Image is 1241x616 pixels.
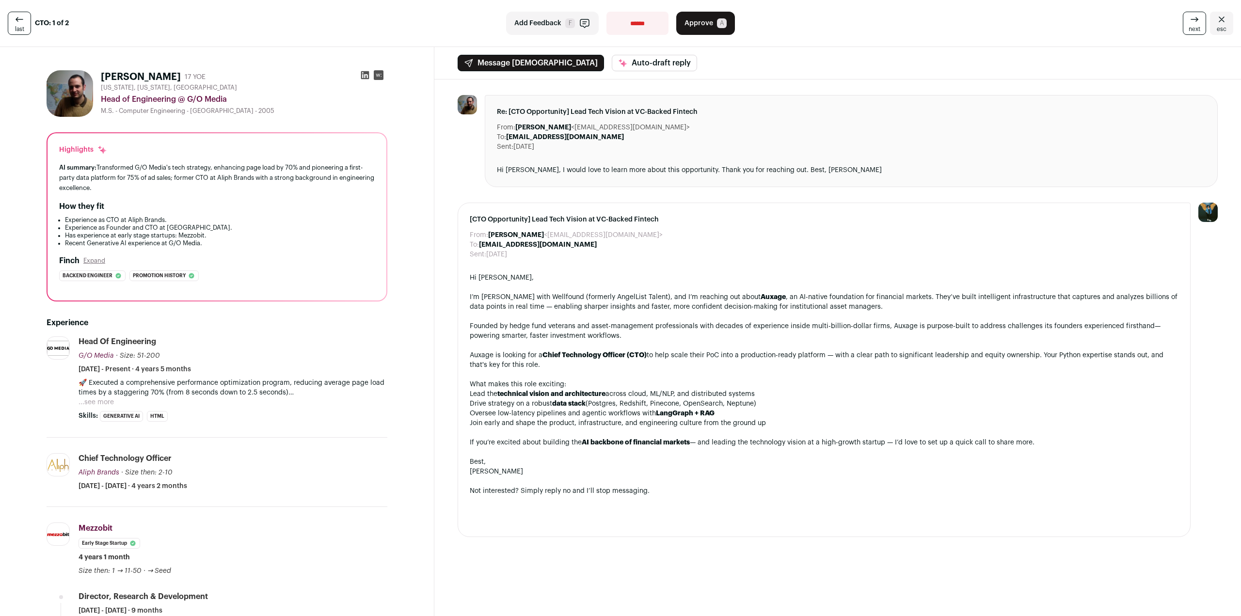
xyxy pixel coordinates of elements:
[79,568,142,574] span: Size then: 1 → 11-50
[488,230,663,240] dd: <[EMAIL_ADDRESS][DOMAIN_NAME]>
[717,18,727,28] span: A
[79,378,387,397] p: 🚀 Executed a comprehensive performance optimization program, reducing average page load times by ...
[542,352,647,359] strong: Chief Technology Officer (CTO)
[506,134,624,141] b: [EMAIL_ADDRESS][DOMAIN_NAME]
[582,439,690,446] strong: AI backbone of financial markets
[761,294,786,300] strong: Auxage
[470,273,1178,283] div: Hi [PERSON_NAME],
[79,453,172,464] div: Chief Technology Officer
[497,107,1206,117] span: Re: [CTO Opportunity] Lead Tech Vision at VC-Backed Fintech
[497,132,506,142] dt: To:
[133,271,186,281] span: Promotion history
[470,457,1178,467] div: Best,
[79,364,191,374] span: [DATE] - Present · 4 years 5 months
[79,481,187,491] span: [DATE] - [DATE] · 4 years 2 months
[470,215,1178,224] span: [CTO Opportunity] Lead Tech Vision at VC-Backed Fintech
[513,142,534,152] dd: [DATE]
[100,411,143,422] li: Generative AI
[470,321,1178,341] div: Founded by hedge fund veterans and asset-management professionals with decades of experience insi...
[59,255,80,267] h2: Finch
[147,411,168,422] li: HTML
[470,418,1178,428] li: Join early and shape the product, infrastructure, and engineering culture from the ground up
[497,142,513,152] dt: Sent:
[65,216,375,224] li: Experience as CTO at Aliph Brands.
[515,124,571,131] b: [PERSON_NAME]
[79,469,119,476] span: Aliph Brands
[79,411,98,421] span: Skills:
[47,70,93,117] img: 85352395b28aa934f93b6c4c388fdfcadaeb18b5beee836b021e0d9bc492aea5.jpg
[470,389,1178,399] li: Lead the across cloud, ML/NLP, and distributed systems
[1217,25,1226,33] span: esc
[47,458,69,472] img: 2301e24b17b909d1394783b9bdcab7821ea4382794bc4bb98f7a3bd2ab4a65ed
[656,410,715,417] strong: LangGraph + RAG
[63,271,112,281] span: Backend engineer
[1189,25,1200,33] span: next
[1210,12,1233,35] a: Close
[470,379,1178,389] div: What makes this role exciting:
[79,397,114,407] button: ...see more
[479,241,597,248] b: [EMAIL_ADDRESS][DOMAIN_NAME]
[79,538,140,549] li: Early Stage Startup
[470,230,488,240] dt: From:
[101,70,181,84] h1: [PERSON_NAME]
[497,123,515,132] dt: From:
[470,250,486,259] dt: Sent:
[15,25,24,33] span: last
[47,341,69,356] img: 1cbb2eaeda060732709fec91067ba55731f561fe030af43883d53937af604134.jpg
[470,240,479,250] dt: To:
[59,145,107,155] div: Highlights
[59,162,375,193] div: Transformed G/O Media's tech strategy, enhancing page load by 70% and pioneering a first-party da...
[79,553,130,562] span: 4 years 1 month
[470,350,1178,370] div: Auxage is looking for a to help scale their PoC into a production-ready platform — with a clear p...
[79,352,114,359] span: G/O Media
[83,257,105,265] button: Expand
[79,591,208,602] div: Director, Research & Development
[47,317,387,329] h2: Experience
[497,391,605,397] strong: technical vision and architecture
[59,164,96,171] span: AI summary:
[470,292,1178,312] div: I’m [PERSON_NAME] with Wellfound (formerly AngelList Talent), and I’m reaching out about , an AI-...
[612,55,697,71] button: Auto-draft reply
[59,201,104,212] h2: How they fit
[101,84,237,92] span: [US_STATE], [US_STATE], [GEOGRAPHIC_DATA]
[8,12,31,35] a: last
[684,18,713,28] span: Approve
[470,467,1178,476] div: [PERSON_NAME]
[515,123,690,132] dd: <[EMAIL_ADDRESS][DOMAIN_NAME]>
[1183,12,1206,35] a: next
[65,224,375,232] li: Experience as Founder and CTO at [GEOGRAPHIC_DATA].
[458,95,477,114] img: 85352395b28aa934f93b6c4c388fdfcadaeb18b5beee836b021e0d9bc492aea5.jpg
[458,55,604,71] button: Message [DEMOGRAPHIC_DATA]
[143,566,145,576] span: ·
[185,72,206,82] div: 17 YOE
[79,524,112,532] span: Mezzobit
[506,12,599,35] button: Add Feedback F
[101,107,387,115] div: M.S. - Computer Engineering - [GEOGRAPHIC_DATA] - 2005
[514,18,561,28] span: Add Feedback
[79,336,156,347] div: Head of Engineering
[497,165,1206,175] div: Hi [PERSON_NAME], I would love to learn more about this opportunity. Thank you for reaching out. ...
[65,232,375,239] li: Has experience at early stage startups: Mezzobit.
[35,18,69,28] strong: CTO: 1 of 2
[47,531,69,538] img: e0dc84a261a64099dc90cec54f3843a527e0cbf4ccb53b0d0ed32c2e1cfde678.jpg
[488,232,544,238] b: [PERSON_NAME]
[552,400,586,407] strong: data stack
[565,18,575,28] span: F
[676,12,735,35] button: Approve A
[1198,203,1218,222] img: 12031951-medium_jpg
[101,94,387,105] div: Head of Engineering @ G/O Media
[147,568,172,574] span: → Seed
[121,469,173,476] span: · Size then: 2-10
[486,250,507,259] dd: [DATE]
[116,352,160,359] span: · Size: 51-200
[470,486,1178,496] div: Not interested? Simply reply no and I’ll stop messaging.
[470,438,1178,447] div: If you’re excited about building the — and leading the technology vision at a high-growth startup...
[79,606,162,616] span: [DATE] - [DATE] · 9 months
[470,399,1178,409] li: Drive strategy on a robust (Postgres, Redshift, Pinecone, OpenSearch, Neptune)
[470,409,1178,418] li: Oversee low-latency pipelines and agentic workflows with
[65,239,375,247] li: Recent Generative AI experience at G/O Media.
